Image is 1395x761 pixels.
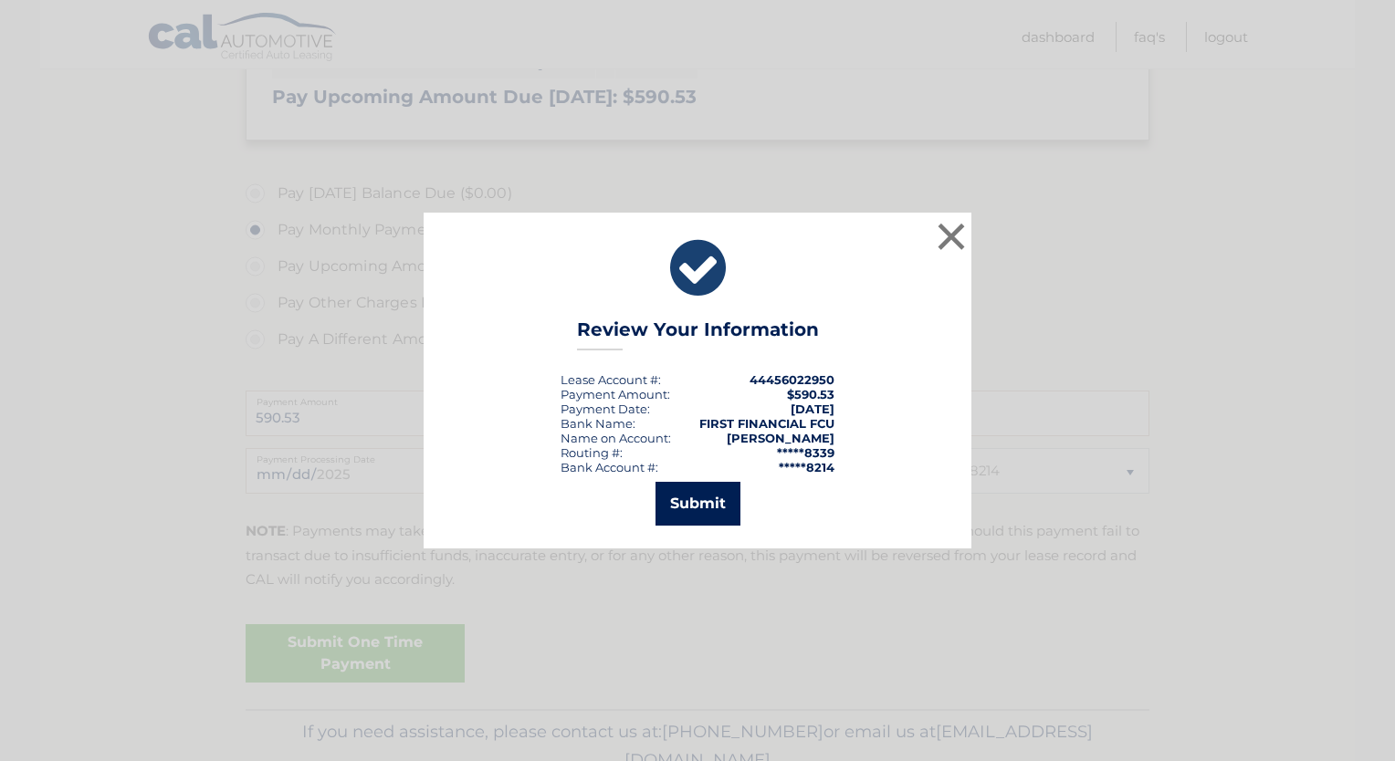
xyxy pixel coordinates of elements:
div: Lease Account #: [561,372,661,387]
div: Routing #: [561,445,623,460]
span: [DATE] [791,401,834,416]
div: Bank Account #: [561,460,658,474]
button: × [933,218,970,255]
div: Name on Account: [561,431,671,445]
div: Payment Amount: [561,387,670,401]
strong: [PERSON_NAME] [727,431,834,445]
div: Bank Name: [561,416,635,431]
button: Submit [656,482,740,526]
div: : [561,401,650,416]
strong: FIRST FINANCIAL FCU [699,416,834,431]
h3: Review Your Information [577,318,819,350]
span: $590.53 [787,387,834,401]
strong: 44456022950 [750,372,834,387]
span: Payment Date [561,401,647,416]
